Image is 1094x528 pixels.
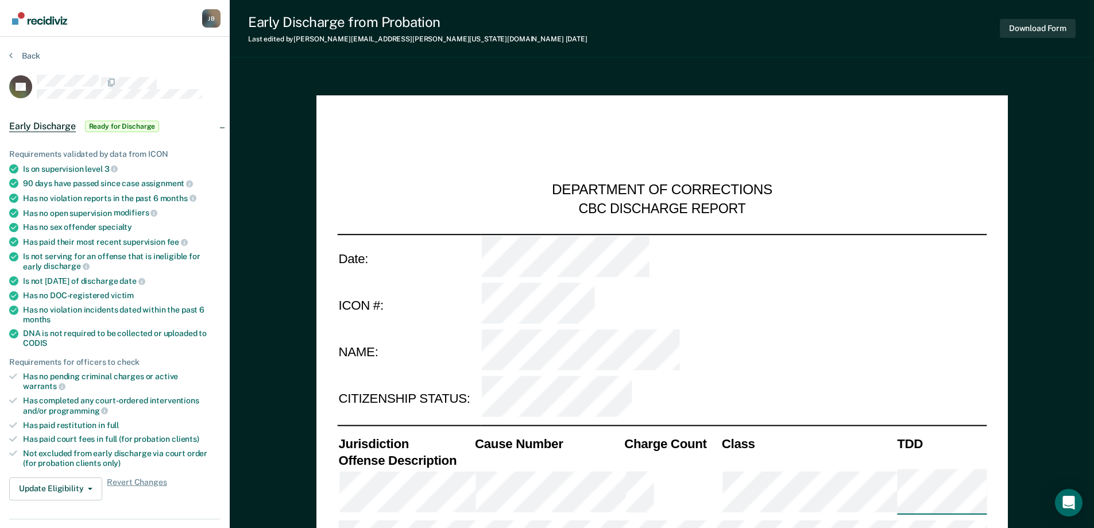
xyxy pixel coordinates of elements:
div: Has no violation reports in the past 6 [23,193,221,203]
span: full [107,421,119,430]
span: CODIS [23,338,47,348]
div: Early Discharge from Probation [248,14,587,30]
div: Has paid restitution in [23,421,221,430]
div: Is on supervision level [23,164,221,174]
div: Last edited by [PERSON_NAME][EMAIL_ADDRESS][PERSON_NAME][US_STATE][DOMAIN_NAME] [248,35,587,43]
div: CBC DISCHARGE REPORT [578,200,745,217]
div: Has no open supervision [23,208,221,218]
span: only) [103,458,121,468]
th: TDD [896,435,987,452]
div: Is not serving for an offense that is ineligible for early [23,252,221,271]
span: clients) [172,434,199,444]
img: Recidiviz [12,12,67,25]
span: modifiers [114,208,158,217]
td: CITIZENSHIP STATUS: [337,376,480,423]
div: Has no pending criminal charges or active [23,372,221,391]
span: 3 [105,164,118,174]
th: Offense Description [337,452,474,468]
th: Class [720,435,895,452]
div: Is not [DATE] of discharge [23,276,221,286]
span: programming [49,406,108,415]
div: J B [202,9,221,28]
div: Has no DOC-registered [23,291,221,300]
span: fee [167,237,188,246]
span: [DATE] [566,35,587,43]
button: Update Eligibility [9,477,102,500]
button: Download Form [1000,19,1076,38]
button: Back [9,51,40,61]
div: Open Intercom Messenger [1055,489,1083,517]
td: Date: [337,234,480,282]
th: Jurisdiction [337,435,474,452]
span: months [23,315,51,324]
div: DEPARTMENT OF CORRECTIONS [552,182,772,200]
th: Charge Count [623,435,721,452]
span: months [160,194,196,203]
span: Early Discharge [9,121,76,132]
td: ICON #: [337,282,480,329]
span: discharge [44,261,90,271]
span: Ready for Discharge [85,121,160,132]
span: specialty [98,222,132,232]
div: 90 days have passed since case [23,178,221,188]
div: Requirements validated by data from ICON [9,149,221,159]
span: Revert Changes [107,477,167,500]
span: assignment [141,179,193,188]
span: victim [111,291,134,300]
div: Has no sex offender [23,222,221,232]
button: Profile dropdown button [202,9,221,28]
div: Has no violation incidents dated within the past 6 [23,305,221,325]
div: Has paid court fees in full (for probation [23,434,221,444]
th: Cause Number [473,435,623,452]
div: Not excluded from early discharge via court order (for probation clients [23,449,221,468]
span: date [119,276,145,286]
div: DNA is not required to be collected or uploaded to [23,329,221,348]
td: NAME: [337,329,480,376]
div: Requirements for officers to check [9,357,221,367]
div: Has completed any court-ordered interventions and/or [23,396,221,415]
span: warrants [23,381,65,391]
div: Has paid their most recent supervision [23,237,221,247]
